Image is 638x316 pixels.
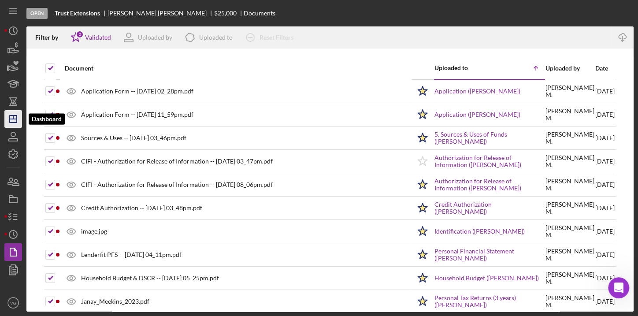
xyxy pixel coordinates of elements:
div: Documents [244,10,275,17]
div: CIFI - Authorization for Release of Information -- [DATE] 03_47pm.pdf [81,158,273,165]
a: Authorization for Release of Information ([PERSON_NAME]) [434,178,545,192]
div: Uploaded by [138,34,172,41]
div: 2 [76,30,84,38]
div: CIFI - Authorization for Release of Information -- [DATE] 08_06pm.pdf [81,181,273,188]
div: [PERSON_NAME] M . [545,84,594,98]
div: Open [26,8,48,19]
button: Reset Filters [239,29,302,46]
div: [DATE] [595,150,615,172]
div: Application Form -- [DATE] 02_28pm.pdf [81,88,193,95]
a: Personal Tax Returns (3 years) ([PERSON_NAME]) [434,294,545,309]
a: 5. Sources & Uses of Funds ([PERSON_NAME]) [434,131,545,145]
div: Household Budget & DSCR -- [DATE] 05_25pm.pdf [81,275,219,282]
a: Application ([PERSON_NAME]) [434,111,520,118]
div: Document [65,65,411,72]
div: [DATE] [595,220,615,242]
div: [DATE] [595,174,615,196]
a: Identification ([PERSON_NAME]) [434,228,525,235]
div: Janay_Meekins_2023.pdf [81,298,149,305]
div: [PERSON_NAME] M . [545,271,594,285]
div: [PERSON_NAME] M . [545,131,594,145]
div: Validated [85,34,111,41]
div: [PERSON_NAME] [PERSON_NAME] [108,10,214,17]
div: Application Form -- [DATE] 11_59pm.pdf [81,111,193,118]
div: Uploaded to [199,34,233,41]
text: VG [10,301,16,305]
div: [PERSON_NAME] M . [545,178,594,192]
div: [DATE] [595,80,615,103]
div: [PERSON_NAME] M . [545,294,594,309]
div: Uploaded by [545,65,594,72]
div: [PERSON_NAME] M . [545,108,594,122]
div: [DATE] [595,267,615,289]
div: Credit Authorization -- [DATE] 03_48pm.pdf [81,204,202,212]
div: Lenderfit PFS -- [DATE] 04_11pm.pdf [81,251,182,258]
div: [DATE] [595,244,615,266]
div: Uploaded to [434,64,490,71]
a: Application ([PERSON_NAME]) [434,88,520,95]
div: [DATE] [595,104,615,126]
span: $25,000 [214,9,237,17]
a: Credit Authorization ([PERSON_NAME]) [434,201,545,215]
div: [DATE] [595,127,615,149]
div: [DATE] [595,290,615,312]
b: Trust Extensions [55,10,100,17]
div: Date [595,65,615,72]
div: [PERSON_NAME] M . [545,224,594,238]
a: Household Budget ([PERSON_NAME]) [434,275,539,282]
div: image.jpg [81,228,107,235]
div: [PERSON_NAME] M . [545,154,594,168]
div: Sources & Uses -- [DATE] 03_46pm.pdf [81,134,186,141]
iframe: Intercom live chat [608,277,629,298]
div: [PERSON_NAME] M . [545,248,594,262]
a: Personal Financial Statement ([PERSON_NAME]) [434,248,545,262]
a: Authorization for Release of Information ([PERSON_NAME]) [434,154,545,168]
div: [DATE] [595,197,615,219]
div: [PERSON_NAME] M . [545,201,594,215]
button: VG [4,294,22,312]
div: Reset Filters [260,29,293,46]
div: Filter by [35,34,65,41]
